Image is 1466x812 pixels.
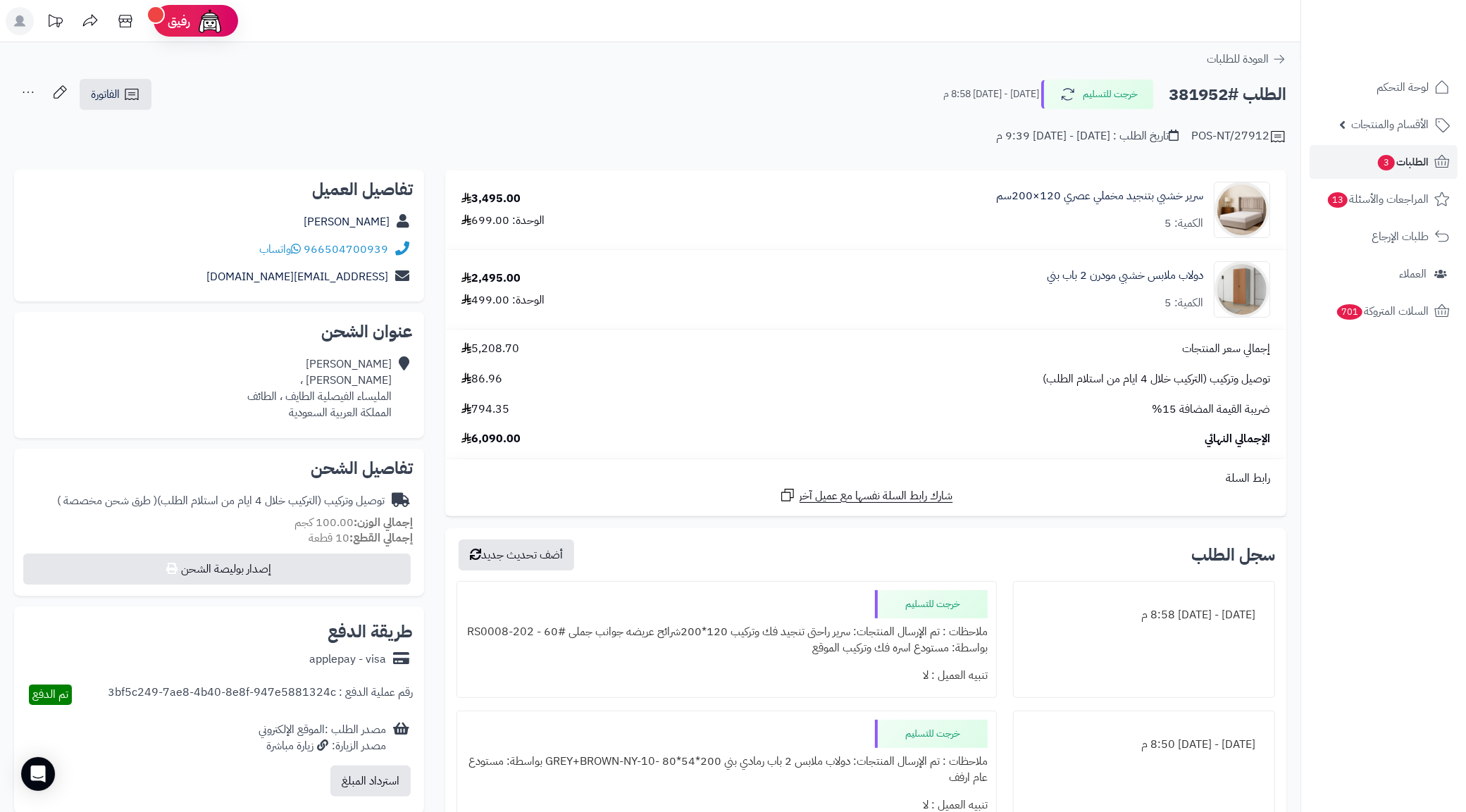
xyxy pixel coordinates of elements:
small: [DATE] - [DATE] 8:58 م [943,87,1039,101]
span: طلبات الإرجاع [1372,227,1429,246]
div: الوحدة: 499.00 [461,292,545,308]
a: طلبات الإرجاع [1310,220,1458,254]
small: 100.00 كجم [294,514,413,531]
a: [PERSON_NAME] [304,213,390,230]
a: سرير خشبي بتنجيد مخملي عصري 120×200سم [996,188,1203,204]
span: العودة للطلبات [1207,51,1269,68]
div: توصيل وتركيب (التركيب خلال 4 ايام من استلام الطلب) [57,493,385,509]
span: الفاتورة [91,86,120,103]
span: شارك رابط السلة نفسها مع عميل آخر [800,488,953,504]
span: رفيق [168,13,190,30]
span: ( طرق شحن مخصصة ) [57,492,157,509]
span: 3 [1378,155,1396,171]
a: السلات المتروكة701 [1310,294,1458,328]
img: ai-face.png [196,7,224,35]
a: المراجعات والأسئلة13 [1310,182,1458,216]
div: ملاحظات : تم الإرسال المنتجات: سرير راحتى تنجيد فك وتركيب 120*200شرائح عريضه جوانب جملى #60 - RS0... [466,618,988,662]
span: الأقسام والمنتجات [1351,115,1429,135]
span: تم الدفع [32,686,68,703]
a: الفاتورة [80,79,151,110]
span: 6,090.00 [461,431,521,447]
strong: إجمالي الوزن: [354,514,413,531]
a: تحديثات المنصة [37,7,73,39]
button: استرداد المبلغ [330,766,411,797]
div: [PERSON_NAME] [PERSON_NAME] ، المليساء الفيصلية الطايف ، الطائف المملكة العربية السعودية [247,356,392,420]
a: [EMAIL_ADDRESS][DOMAIN_NAME] [206,268,388,285]
div: الكمية: 5 [1164,295,1203,311]
span: العملاء [1399,264,1427,284]
a: 966504700939 [304,241,388,258]
span: السلات المتروكة [1336,301,1429,321]
span: 86.96 [461,371,502,387]
h2: طريقة الدفع [328,623,413,640]
span: توصيل وتركيب (التركيب خلال 4 ايام من استلام الطلب) [1043,371,1270,387]
small: 10 قطعة [309,530,413,546]
img: 1756283185-1-90x90.jpg [1215,182,1269,238]
a: العملاء [1310,257,1458,291]
div: خرجت للتسليم [875,720,988,748]
h2: عنوان الشحن [25,323,413,340]
div: [DATE] - [DATE] 8:50 م [1022,731,1266,758]
h2: الطلب #381952 [1169,80,1286,109]
span: الإجمالي النهائي [1205,431,1270,447]
span: إجمالي سعر المنتجات [1182,341,1270,357]
span: المراجعات والأسئلة [1327,189,1429,209]
a: العودة للطلبات [1207,51,1286,68]
div: تاريخ الطلب : [DATE] - [DATE] 9:39 م [996,128,1179,144]
div: الكمية: 5 [1164,216,1203,232]
div: 3,495.00 [461,191,521,207]
span: 5,208.70 [461,341,519,357]
div: 2,495.00 [461,270,521,287]
h2: تفاصيل العميل [25,181,413,198]
span: 13 [1328,192,1348,208]
div: رابط السلة [451,470,1281,487]
span: الطلبات [1377,152,1429,172]
span: لوحة التحكم [1377,77,1429,97]
button: إصدار بوليصة الشحن [23,554,411,585]
a: لوحة التحكم [1310,70,1458,104]
div: applepay - visa [309,651,386,668]
div: [DATE] - [DATE] 8:58 م [1022,601,1266,629]
div: رقم عملية الدفع : 3bf5c249-7ae8-4b40-8e8f-947e5881324c [108,685,413,705]
a: دولاب ملابس خشبي مودرن 2 باب بني [1047,268,1203,284]
div: الوحدة: 699.00 [461,213,545,229]
div: مصدر الزيارة: زيارة مباشرة [259,738,386,754]
div: خرجت للتسليم [875,590,988,618]
div: ملاحظات : تم الإرسال المنتجات: دولاب ملابس 2 باب رمادي بني 200*54*80 -GREY+BROWN-NY-10 بواسطة: مس... [466,748,988,792]
div: Open Intercom Messenger [21,757,55,791]
span: ضريبة القيمة المضافة 15% [1152,401,1270,418]
span: 794.35 [461,401,509,418]
h2: تفاصيل الشحن [25,460,413,477]
img: 1759047274-110103010035-90x90.jpg [1215,261,1269,318]
img: logo-2.png [1370,32,1453,61]
span: 701 [1336,304,1362,320]
button: خرجت للتسليم [1041,80,1154,109]
h3: سجل الطلب [1191,546,1275,563]
button: أضف تحديث جديد [459,539,574,570]
strong: إجمالي القطع: [349,530,413,546]
a: شارك رابط السلة نفسها مع عميل آخر [779,487,953,504]
div: POS-NT/27912 [1191,128,1286,145]
div: مصدر الطلب :الموقع الإلكتروني [259,722,386,754]
a: واتساب [259,241,301,258]
a: الطلبات3 [1310,145,1458,179]
div: تنبيه العميل : لا [466,662,988,689]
